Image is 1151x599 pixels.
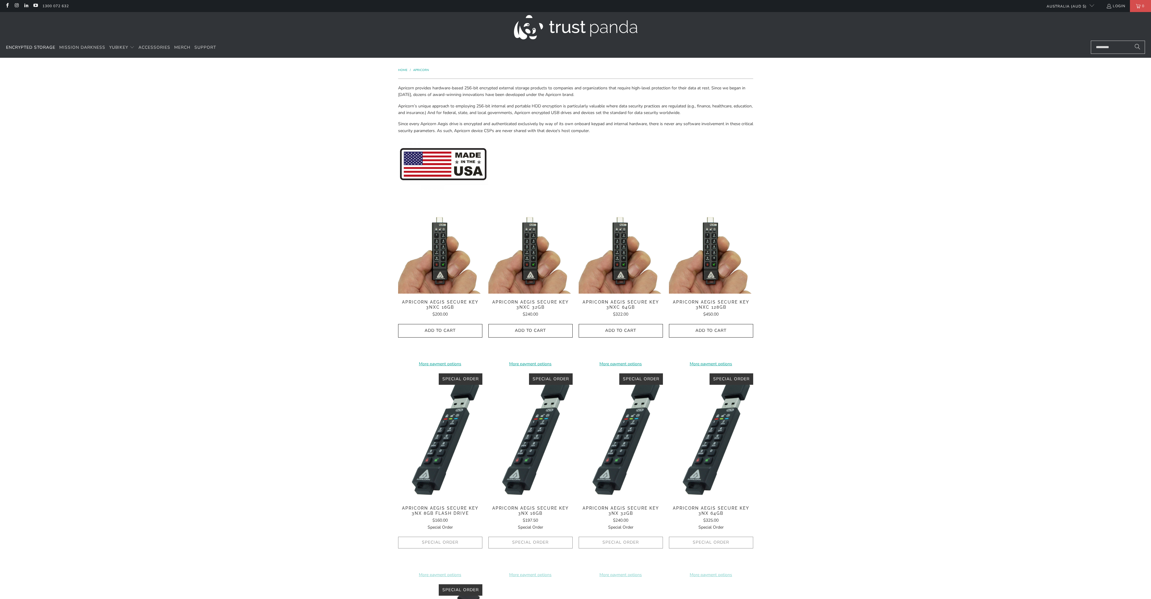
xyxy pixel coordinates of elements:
[488,209,573,294] img: Apricorn Aegis Secure Key 3NXC 32GB - Trust Panda
[404,328,476,333] span: Add to Cart
[398,85,745,97] span: Apricorn provides hardware-based 256-bit encrypted external storage products to companies and org...
[579,373,663,500] img: Apricorn Aegis Secure Key 3NX 32GB - Trust Panda
[442,376,479,382] span: Special Order
[579,300,663,310] span: Apricorn Aegis Secure Key 3NXC 64GB
[398,103,753,116] span: Apricorn’s unique approach to employing 256-bit internal and portable HDD encryption is particula...
[579,373,663,500] a: Apricorn Aegis Secure Key 3NX 32GB - Trust Panda Apricorn Aegis Secure Key 3NX 32GB - Trust Panda
[713,376,750,382] span: Special Order
[6,41,55,55] a: Encrypted Storage
[669,300,753,310] span: Apricorn Aegis Secure Key 3NXC 128GB
[1106,3,1125,9] a: Login
[579,324,663,338] button: Add to Cart
[398,68,407,72] span: Home
[495,328,566,333] span: Add to Cart
[579,209,663,294] img: Apricorn Aegis Secure Key 3NXC 64GB - Trust Panda
[669,506,753,531] a: Apricorn Aegis Secure Key 3NX 64GB $325.00Special Order
[138,41,170,55] a: Accessories
[5,4,10,8] a: Trust Panda Australia on Facebook
[33,4,38,8] a: Trust Panda Australia on YouTube
[488,361,573,367] a: More payment options
[398,373,482,500] a: Apricorn Aegis Secure Key 3NX 8GB Flash Drive - Trust Panda Apricorn Aegis Secure Key 3NX 8GB Fla...
[579,300,663,318] a: Apricorn Aegis Secure Key 3NXC 64GB $322.00
[488,506,573,516] span: Apricorn Aegis Secure Key 3NX 16GB
[698,524,724,530] span: Special Order
[410,68,411,72] span: /
[488,324,573,338] button: Add to Cart
[109,41,135,55] summary: YubiKey
[579,506,663,531] a: Apricorn Aegis Secure Key 3NX 32GB $240.00Special Order
[518,524,543,530] span: Special Order
[398,373,482,500] img: Apricorn Aegis Secure Key 3NX 8GB Flash Drive - Trust Panda
[613,517,628,523] span: $240.00
[1091,41,1145,54] input: Search...
[413,68,429,72] a: Apricorn
[109,45,128,50] span: YubiKey
[669,373,753,500] a: Apricorn Aegis Secure Key 3NX 64GB - Trust Panda Apricorn Aegis Secure Key 3NX 64GB - Trust Panda
[533,376,569,382] span: Special Order
[138,45,170,50] span: Accessories
[59,45,105,50] span: Mission Darkness
[398,324,482,338] button: Add to Cart
[398,506,482,516] span: Apricorn Aegis Secure Key 3NX 8GB Flash Drive
[675,328,747,333] span: Add to Cart
[669,300,753,318] a: Apricorn Aegis Secure Key 3NXC 128GB $450.00
[488,300,573,318] a: Apricorn Aegis Secure Key 3NXC 32GB $240.00
[1130,41,1145,54] button: Search
[523,517,538,523] span: $197.50
[194,45,216,50] span: Support
[174,45,190,50] span: Merch
[579,506,663,516] span: Apricorn Aegis Secure Key 3NX 32GB
[514,15,637,39] img: Trust Panda Australia
[623,376,659,382] span: Special Order
[398,300,482,310] span: Apricorn Aegis Secure Key 3NXC 16GB
[488,506,573,531] a: Apricorn Aegis Secure Key 3NX 16GB $197.50Special Order
[23,4,29,8] a: Trust Panda Australia on LinkedIn
[398,361,482,367] a: More payment options
[703,311,719,317] span: $450.00
[703,517,719,523] span: $325.00
[6,41,216,55] nav: Translation missing: en.navigation.header.main_nav
[428,524,453,530] span: Special Order
[669,361,753,367] a: More payment options
[488,300,573,310] span: Apricorn Aegis Secure Key 3NXC 32GB
[669,506,753,516] span: Apricorn Aegis Secure Key 3NX 64GB
[608,524,633,530] span: Special Order
[14,4,19,8] a: Trust Panda Australia on Instagram
[488,373,573,500] a: Apricorn Aegis Secure Key 3NX 16GB - Trust Panda Apricorn Aegis Secure Key 3NX 16GB - Trust Panda
[669,373,753,500] img: Apricorn Aegis Secure Key 3NX 64GB - Trust Panda
[432,311,448,317] span: $200.00
[398,300,482,318] a: Apricorn Aegis Secure Key 3NXC 16GB $200.00
[579,361,663,367] a: More payment options
[59,41,105,55] a: Mission Darkness
[585,328,657,333] span: Add to Cart
[398,506,482,531] a: Apricorn Aegis Secure Key 3NX 8GB Flash Drive $160.00Special Order
[398,121,753,133] span: Since every Apricorn Aegis drive is encrypted and authenticated exclusively by way of its own onb...
[42,3,69,9] a: 1300 072 632
[398,68,408,72] a: Home
[669,324,753,338] button: Add to Cart
[398,209,482,294] img: Apricorn Aegis Secure Key 3NXC 16GB
[613,311,628,317] span: $322.00
[194,41,216,55] a: Support
[488,373,573,500] img: Apricorn Aegis Secure Key 3NX 16GB - Trust Panda
[6,45,55,50] span: Encrypted Storage
[669,209,753,294] img: Apricorn Aegis Secure Key 3NXC 128GB
[442,587,479,593] span: Special Order
[523,311,538,317] span: $240.00
[432,517,448,523] span: $160.00
[174,41,190,55] a: Merch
